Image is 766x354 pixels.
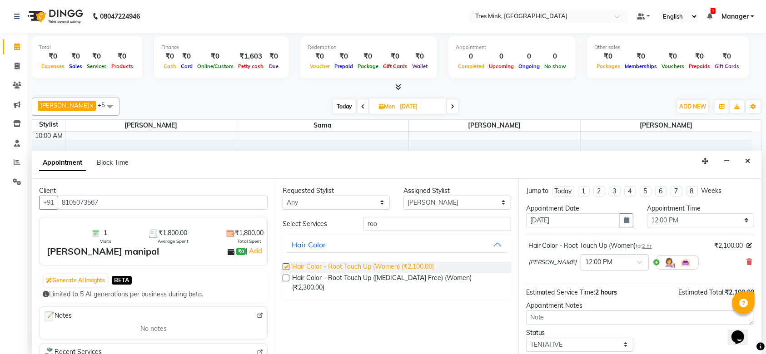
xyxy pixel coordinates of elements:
[456,51,487,62] div: 0
[85,63,109,69] span: Services
[308,63,332,69] span: Voucher
[47,245,159,258] div: [PERSON_NAME] manipal
[721,12,749,21] span: Manager
[609,186,621,197] li: 3
[712,51,741,62] div: ₹0
[292,262,434,273] span: Hair Color - Root Touch Up (Women) (₹2,100.00)
[655,186,667,197] li: 6
[236,63,266,69] span: Petty cash
[622,63,659,69] span: Memberships
[381,63,410,69] span: Gift Cards
[487,63,516,69] span: Upcoming
[381,51,410,62] div: ₹0
[43,310,72,322] span: Notes
[647,204,754,213] div: Appointment Time
[332,51,355,62] div: ₹0
[266,51,282,62] div: ₹0
[333,99,356,113] span: Today
[377,103,397,110] span: Mon
[526,328,633,338] div: Status
[161,44,282,51] div: Finance
[528,241,652,251] div: Hair Color - Root Touch Up (Women)
[39,44,135,51] div: Total
[67,63,85,69] span: Sales
[39,196,58,210] button: +91
[43,290,264,299] div: Limited to 5 AI generations per business during beta.
[487,51,516,62] div: 0
[292,273,503,292] span: Hair Color - Root Touch Up ([MEDICAL_DATA] Free) (Women) (₹2,300.00)
[39,63,67,69] span: Expenses
[237,238,261,245] span: Total Spent
[409,120,580,131] span: [PERSON_NAME]
[642,243,652,249] span: 2 hr
[97,158,129,167] span: Block Time
[235,228,264,238] span: ₹1,800.00
[746,243,752,248] i: Edit price
[728,318,757,345] iframe: chat widget
[236,248,246,255] span: ₹0
[32,120,65,129] div: Stylist
[677,100,708,113] button: ADD NEW
[516,63,542,69] span: Ongoing
[555,187,572,196] div: Today
[622,51,659,62] div: ₹0
[195,63,236,69] span: Online/Custom
[39,186,268,196] div: Client
[286,236,507,253] button: Hair Color
[355,63,381,69] span: Package
[248,246,264,256] a: Add
[712,63,741,69] span: Gift Cards
[594,51,622,62] div: ₹0
[100,238,111,245] span: Visits
[195,51,236,62] div: ₹0
[526,186,549,196] div: Jump to
[44,274,107,287] button: Generate AI Insights
[403,186,511,196] div: Assigned Stylist
[707,12,712,20] a: 1
[158,238,189,245] span: Average Spent
[39,155,86,171] span: Appointment
[680,257,691,268] img: Interior.png
[542,51,568,62] div: 0
[179,51,195,62] div: ₹0
[23,4,85,29] img: logo
[34,131,65,141] div: 10:00 AM
[711,8,716,14] span: 1
[308,44,430,51] div: Redemption
[701,186,722,196] div: Weeks
[679,103,706,110] span: ADD NEW
[67,51,85,62] div: ₹0
[246,246,264,256] span: |
[267,63,281,69] span: Due
[636,243,652,249] small: for
[237,120,408,131] span: Sama
[542,63,568,69] span: No show
[686,186,698,197] li: 8
[516,51,542,62] div: 0
[363,217,511,231] input: Search by service name
[526,288,596,296] span: Estimated Service Time:
[397,100,443,113] input: 2025-10-06
[276,219,356,229] div: Select Services
[292,239,326,250] div: Hair Color
[596,288,617,296] span: 2 hours
[283,186,390,196] div: Requested Stylist
[236,51,266,62] div: ₹1,603
[109,51,135,62] div: ₹0
[332,63,355,69] span: Prepaid
[112,276,132,285] span: BETA
[526,213,620,227] input: yyyy-mm-dd
[410,51,430,62] div: ₹0
[725,288,754,296] span: ₹2,100.00
[594,44,741,51] div: Other sales
[678,288,725,296] span: Estimated Total:
[308,51,332,62] div: ₹0
[659,51,686,62] div: ₹0
[179,63,195,69] span: Card
[58,196,268,210] input: Search by Name/Mobile/Email/Code
[65,120,237,131] span: [PERSON_NAME]
[528,258,577,267] span: [PERSON_NAME]
[686,63,712,69] span: Prepaids
[140,324,167,334] span: No notes
[89,102,93,109] a: x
